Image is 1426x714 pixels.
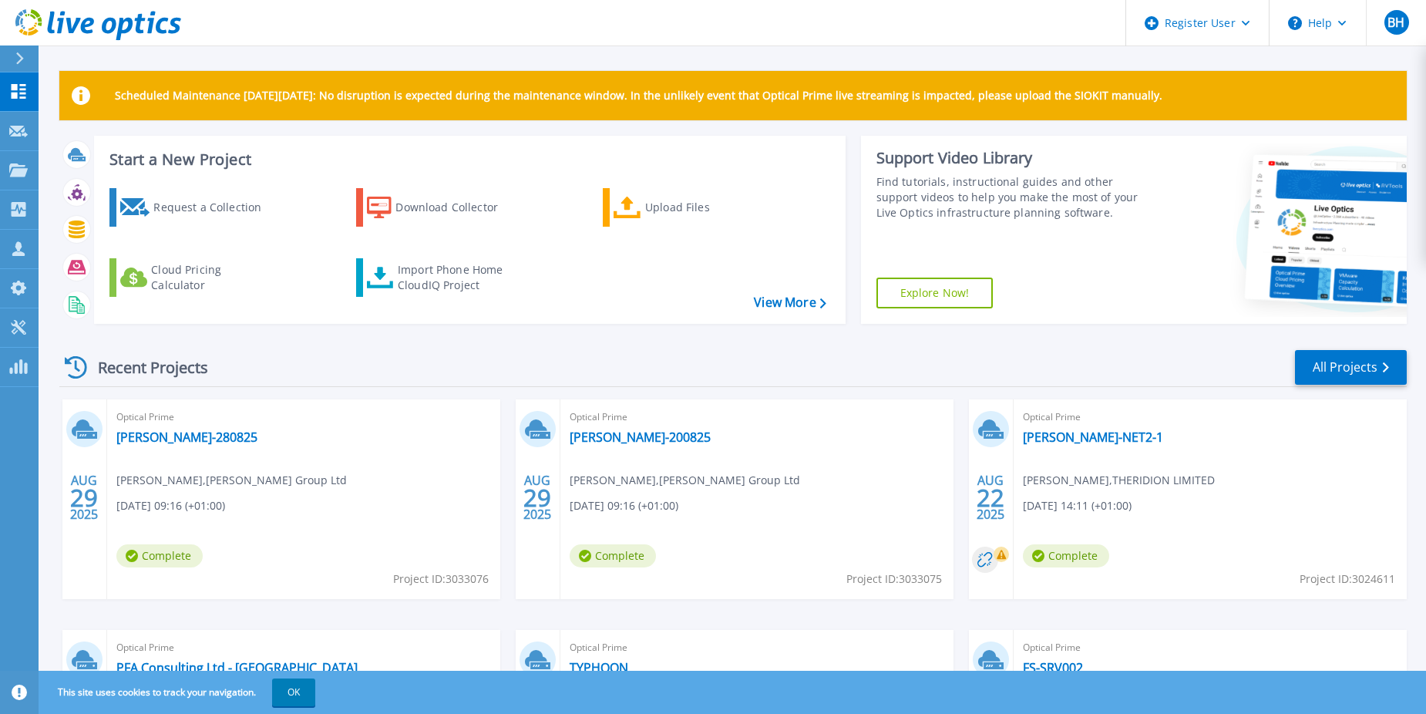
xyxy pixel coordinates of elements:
[603,188,775,227] a: Upload Files
[42,679,315,706] span: This site uses cookies to track your navigation.
[570,544,656,567] span: Complete
[570,429,711,445] a: [PERSON_NAME]-200825
[1023,472,1215,489] span: [PERSON_NAME] , THERIDION LIMITED
[356,188,528,227] a: Download Collector
[523,491,551,504] span: 29
[1023,660,1083,675] a: FS-SRV002
[116,409,491,426] span: Optical Prime
[976,470,1005,526] div: AUG 2025
[109,258,281,297] a: Cloud Pricing Calculator
[570,472,800,489] span: [PERSON_NAME] , [PERSON_NAME] Group Ltd
[109,188,281,227] a: Request a Collection
[570,660,628,675] a: TYPHOON
[1023,639,1397,656] span: Optical Prime
[754,295,826,310] a: View More
[876,148,1154,168] div: Support Video Library
[1023,544,1109,567] span: Complete
[116,544,203,567] span: Complete
[570,497,678,514] span: [DATE] 09:16 (+01:00)
[846,571,942,588] span: Project ID: 3033075
[116,660,358,675] a: PFA Consulting Ltd - [GEOGRAPHIC_DATA]
[116,472,347,489] span: [PERSON_NAME] , [PERSON_NAME] Group Ltd
[1295,350,1407,385] a: All Projects
[1023,409,1397,426] span: Optical Prime
[645,192,768,223] div: Upload Files
[523,470,552,526] div: AUG 2025
[393,571,489,588] span: Project ID: 3033076
[395,192,519,223] div: Download Collector
[116,429,257,445] a: [PERSON_NAME]-280825
[69,470,99,526] div: AUG 2025
[977,491,1004,504] span: 22
[570,409,944,426] span: Optical Prime
[570,639,944,656] span: Optical Prime
[398,262,518,293] div: Import Phone Home CloudIQ Project
[115,89,1162,102] p: Scheduled Maintenance [DATE][DATE]: No disruption is expected during the maintenance window. In t...
[1023,497,1132,514] span: [DATE] 14:11 (+01:00)
[153,192,277,223] div: Request a Collection
[876,174,1154,221] div: Find tutorials, instructional guides and other support videos to help you make the most of your L...
[151,262,274,293] div: Cloud Pricing Calculator
[1387,16,1404,29] span: BH
[59,349,229,386] div: Recent Projects
[116,497,225,514] span: [DATE] 09:16 (+01:00)
[876,278,994,308] a: Explore Now!
[1023,429,1163,445] a: [PERSON_NAME]-NET2-1
[70,491,98,504] span: 29
[109,151,826,168] h3: Start a New Project
[116,639,491,656] span: Optical Prime
[272,679,315,706] button: OK
[1300,571,1395,588] span: Project ID: 3024611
